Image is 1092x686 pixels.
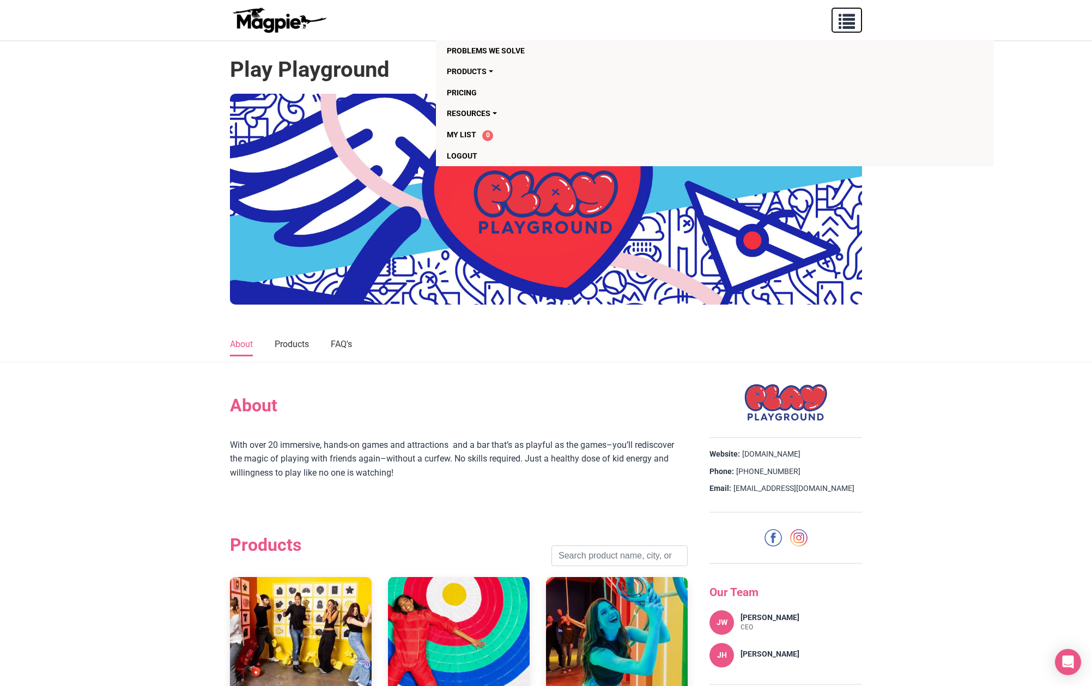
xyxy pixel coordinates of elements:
[230,535,301,555] h2: Products
[709,610,734,635] div: JW
[765,529,782,547] a: Facebook
[765,529,782,547] img: Facebook icon
[790,529,808,547] img: Instagram icon
[230,395,688,416] h2: About
[447,40,858,61] a: Problems we solve
[447,130,476,139] span: My List
[1055,649,1081,675] div: Open Intercom Messenger
[741,623,799,632] p: CEO
[447,61,858,82] a: Products
[230,7,328,33] img: logo-ab69f6fb50320c5b225c76a69d11143b.png
[275,333,309,356] a: Products
[482,130,493,141] span: 0
[731,384,840,421] img: Play Playground logo
[551,545,688,566] input: Search product name, city, or interal id
[709,586,862,599] h3: Our Team
[331,333,352,356] a: FAQ's
[230,57,390,83] h1: Play Playground
[790,529,808,547] a: Instagram
[709,466,862,477] div: [PHONE_NUMBER]
[741,649,799,659] h4: [PERSON_NAME]
[447,124,858,145] a: My List 0
[388,577,530,686] img: Play Playground Nashville
[733,483,854,494] a: [EMAIL_ADDRESS][DOMAIN_NAME]
[230,577,372,686] img: Skip the Line Access - Play Playground at Luxor Hotel and Casino, Las Vegas
[546,577,688,686] img: Play Playground at Luxor Hotel and Casino, Las Vegas - All Day Access
[230,438,688,480] div: With over 20 immersive, hands-on games and attractions and a bar that’s as playful as the games–y...
[230,94,862,305] img: Play Playground banner
[709,483,731,494] strong: Email:
[709,643,734,667] div: JH
[447,82,858,103] a: Pricing
[742,449,800,460] a: [DOMAIN_NAME]
[230,333,253,356] a: About
[447,103,858,124] a: Resources
[709,449,740,460] strong: Website:
[447,145,858,166] a: Logout
[709,466,734,477] strong: Phone:
[741,613,799,622] h4: [PERSON_NAME]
